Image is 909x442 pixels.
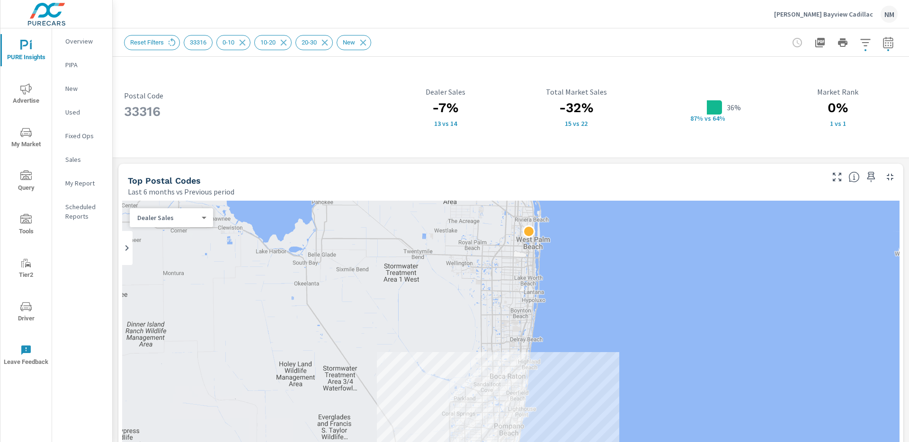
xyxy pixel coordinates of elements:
[65,36,105,46] p: Overview
[52,58,112,72] div: PIPA
[778,88,898,96] p: Market Rank
[130,213,205,222] div: Dealer Sales
[517,88,636,96] p: Total Market Sales
[386,88,505,96] p: Dealer Sales
[65,155,105,164] p: Sales
[3,40,49,63] span: PURE Insights
[778,120,898,127] p: 1 vs 1
[386,100,505,116] h3: -7%
[65,107,105,117] p: Used
[3,301,49,324] span: Driver
[125,39,169,46] span: Reset Filters
[295,35,333,50] div: 20-30
[517,120,636,127] p: 15 vs 22
[3,214,49,237] span: Tools
[52,152,112,167] div: Sales
[727,102,741,113] p: 36%
[386,120,505,127] p: 13 vs 14
[52,81,112,96] div: New
[52,200,112,223] div: Scheduled Reports
[254,35,292,50] div: 10-20
[3,170,49,194] span: Query
[3,345,49,368] span: Leave Feedback
[778,100,898,116] h3: 0%
[128,176,201,186] h5: Top Postal Codes
[216,35,250,50] div: 0-10
[52,129,112,143] div: Fixed Ops
[65,178,105,188] p: My Report
[683,114,708,122] p: 87% v
[864,169,879,185] span: Save this to your personalized report
[882,169,898,185] button: Minimize Widget
[833,33,852,52] button: Print Report
[255,39,281,46] span: 10-20
[52,176,112,190] div: My Report
[881,6,898,23] div: NM
[337,35,371,50] div: New
[128,186,234,197] p: Last 6 months vs Previous period
[52,105,112,119] div: Used
[137,213,198,222] p: Dealer Sales
[3,127,49,150] span: My Market
[217,39,240,46] span: 0-10
[124,35,180,50] div: Reset Filters
[774,10,873,18] p: [PERSON_NAME] Bayview Cadillac
[3,83,49,106] span: Advertise
[65,84,105,93] p: New
[3,257,49,281] span: Tier2
[184,39,212,46] span: 33316
[848,171,860,183] span: Find the biggest opportunities in your market for your inventory. Understand by postal code where...
[879,33,898,52] button: Select Date Range
[124,104,374,120] h3: 33316
[708,114,731,122] p: s 64%
[829,169,845,185] button: Make Fullscreen
[811,33,829,52] button: "Export Report to PDF"
[124,91,374,100] p: Postal Code
[0,28,52,377] div: nav menu
[65,202,105,221] p: Scheduled Reports
[517,100,636,116] h3: -32%
[296,39,322,46] span: 20-30
[65,131,105,141] p: Fixed Ops
[856,33,875,52] button: Apply Filters
[65,60,105,70] p: PIPA
[337,39,361,46] span: New
[52,34,112,48] div: Overview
